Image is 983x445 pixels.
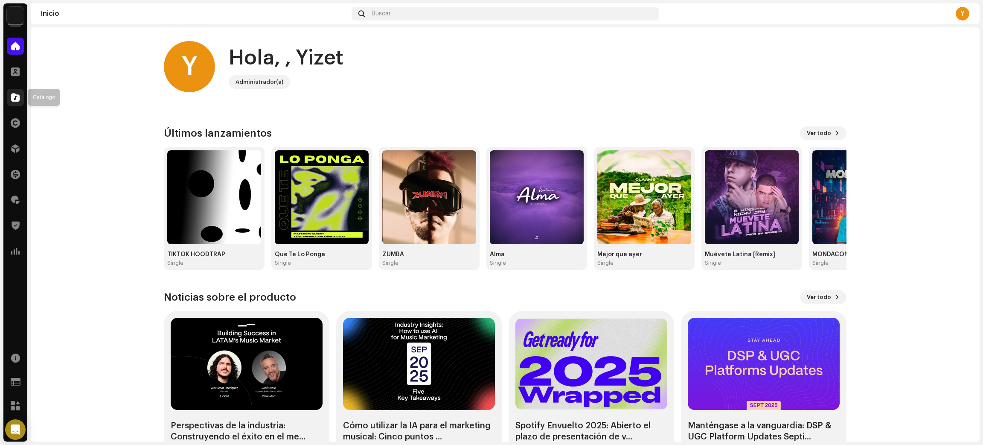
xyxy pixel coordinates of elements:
div: Manténgase a la vanguardia: DSP & UGC Platform Updates Septi... [688,420,840,442]
div: TİKTOK HOODTRAP [167,251,261,258]
button: Ver todo [800,126,846,140]
img: baf48d46-2626-4c15-a61d-e102ecd318e9 [275,150,369,244]
img: 65e16319-fb8d-4351-96d2-22a865bcef63 [812,150,906,244]
div: Hola, , Yizet [229,44,343,72]
div: Spotify Envuelto 2025: Abierto el plazo de presentación de v... [515,420,667,442]
img: 1e8e0197-fbfb-4de0-9077-e2a25cf9baa8 [490,150,584,244]
div: Single [167,260,183,266]
div: Muévete Latina [Remix] [705,251,799,258]
span: Ver todo [807,125,831,142]
h3: Últimos lanzamientos [164,126,272,140]
div: Administrador(a) [236,77,283,87]
button: Ver todo [800,290,846,304]
div: Single [275,260,291,266]
div: Cómo utilizar la IA para el marketing musical: Cinco puntos ... [343,420,495,442]
img: 8a847019-eecd-4545-9aae-f4e01d8ef628 [705,150,799,244]
div: Single [597,260,614,266]
span: Ver todo [807,289,831,306]
div: Alma [490,251,584,258]
img: e80d04bb-5de9-48d0-938b-c60bcec7c7df [597,150,691,244]
div: Single [490,260,506,266]
div: Y [956,7,969,20]
span: Buscar [372,10,391,17]
h3: Noticias sobre el producto [164,290,296,304]
div: ZUMBA [382,251,476,258]
img: 48257be4-38e1-423f-bf03-81300282f8d9 [7,7,24,24]
img: 9db7479b-a0ed-4693-ba83-e25935c80684 [382,150,476,244]
div: Mejor que ayer [597,251,691,258]
div: Y [164,41,215,92]
div: Open Intercom Messenger [5,419,26,440]
div: Single [382,260,398,266]
div: Single [812,260,829,266]
div: Que Te Lo Ponga [275,251,369,258]
div: Inicio [41,10,348,17]
img: 9b12cb1c-a98c-435b-af31-301a584e16c2 [167,150,261,244]
div: Single [705,260,721,266]
div: Perspectivas de la industria: Construyendo el éxito en el me... [171,420,323,442]
div: MONDACON [812,251,906,258]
